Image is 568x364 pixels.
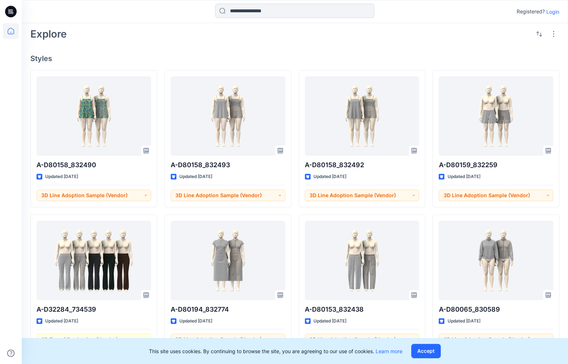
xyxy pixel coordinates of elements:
p: A-D80065_830589 [439,304,553,315]
p: Updated [DATE] [313,173,346,181]
p: Updated [DATE] [45,173,78,181]
p: A-D80158_832490 [37,160,151,170]
h4: Styles [30,54,559,63]
button: Accept [411,344,441,358]
a: A-D80158_832493 [171,76,285,156]
p: Updated [DATE] [447,173,480,181]
a: A-D80194_832774 [171,221,285,300]
p: This site uses cookies. By continuing to browse the site, you are agreeing to our use of cookies. [149,347,402,355]
a: A-D80159_832259 [439,76,553,156]
p: Updated [DATE] [45,317,78,325]
a: A-D80153_832438 [305,221,419,300]
a: A-D80158_832490 [37,76,151,156]
p: Login [546,8,559,16]
p: Updated [DATE] [179,317,212,325]
p: Updated [DATE] [447,317,480,325]
p: A-D80153_832438 [305,304,419,315]
p: A-D80158_832492 [305,160,419,170]
a: A-D80158_832492 [305,76,419,156]
p: A-D80194_832774 [171,304,285,315]
p: Updated [DATE] [179,173,212,181]
p: Registered? [517,7,545,16]
p: A-D80159_832259 [439,160,553,170]
p: A-D80158_832493 [171,160,285,170]
p: A-D32284_734539 [37,304,151,315]
a: A-D80065_830589 [439,221,553,300]
p: Updated [DATE] [313,317,346,325]
a: A-D32284_734539 [37,221,151,300]
a: Learn more [376,348,402,354]
h2: Explore [30,28,67,40]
